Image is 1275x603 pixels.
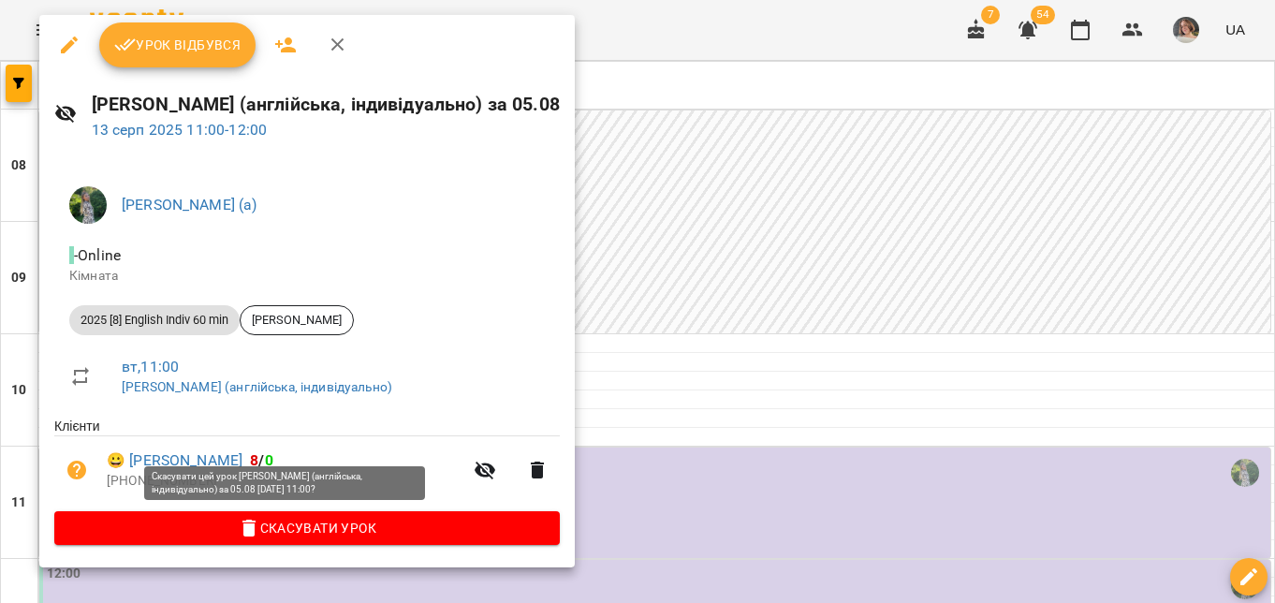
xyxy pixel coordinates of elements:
button: Візит ще не сплачено. Додати оплату? [54,448,99,493]
span: Скасувати Урок [69,517,545,539]
div: [PERSON_NAME] [240,305,354,335]
ul: Клієнти [54,417,560,510]
a: 😀 [PERSON_NAME] [107,449,242,472]
p: [PHONE_NUMBER] [107,472,462,491]
span: 0 [265,451,273,469]
a: вт , 11:00 [122,358,179,375]
img: 429a96cc9ef94a033d0b11a5387a5960.jfif [69,186,107,224]
span: [PERSON_NAME] [241,312,353,329]
b: / [250,451,272,469]
a: [PERSON_NAME] (англійська, індивідуально) [122,379,392,394]
h6: [PERSON_NAME] (англійська, індивідуально) за 05.08 [92,90,560,119]
span: Урок відбувся [114,34,242,56]
button: Урок відбувся [99,22,256,67]
span: 8 [250,451,258,469]
p: Кімната [69,267,545,286]
span: - Online [69,246,125,264]
span: 2025 [8] English Indiv 60 min [69,312,240,329]
button: Скасувати Урок [54,511,560,545]
a: 13 серп 2025 11:00-12:00 [92,121,268,139]
a: [PERSON_NAME] (а) [122,196,257,213]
